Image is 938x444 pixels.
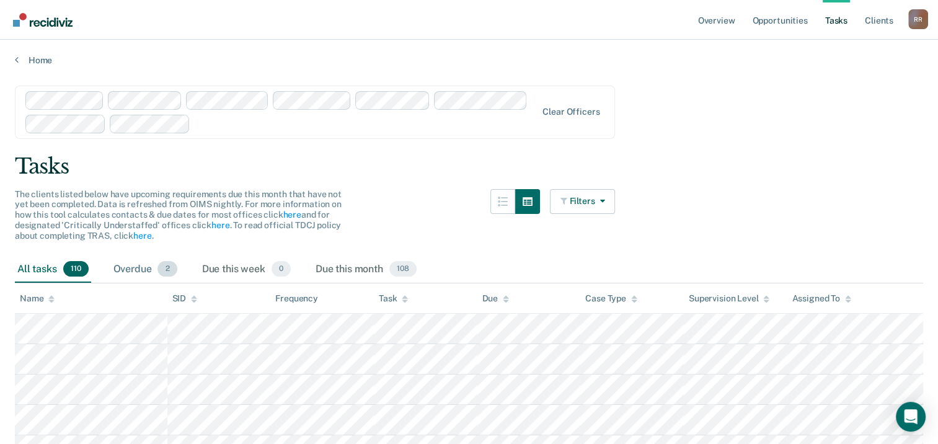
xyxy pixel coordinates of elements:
a: here [133,231,151,241]
span: 110 [63,261,89,277]
span: 0 [272,261,291,277]
a: here [211,220,229,230]
button: Filters [550,189,616,214]
div: Due [482,293,510,304]
div: Frequency [275,293,318,304]
div: Clear officers [542,107,600,117]
a: here [283,210,301,220]
div: Due this week0 [200,256,293,283]
span: The clients listed below have upcoming requirements due this month that have not yet been complet... [15,189,342,241]
span: 2 [157,261,177,277]
div: Due this month108 [313,256,419,283]
div: Case Type [585,293,637,304]
span: 108 [389,261,417,277]
div: Tasks [15,154,923,179]
img: Recidiviz [13,13,73,27]
button: Profile dropdown button [908,9,928,29]
div: SID [172,293,198,304]
div: Assigned To [792,293,851,304]
a: Home [15,55,923,66]
div: Supervision Level [689,293,770,304]
div: Task [379,293,408,304]
div: Name [20,293,55,304]
div: R R [908,9,928,29]
div: Overdue2 [111,256,180,283]
div: All tasks110 [15,256,91,283]
div: Open Intercom Messenger [896,402,926,432]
